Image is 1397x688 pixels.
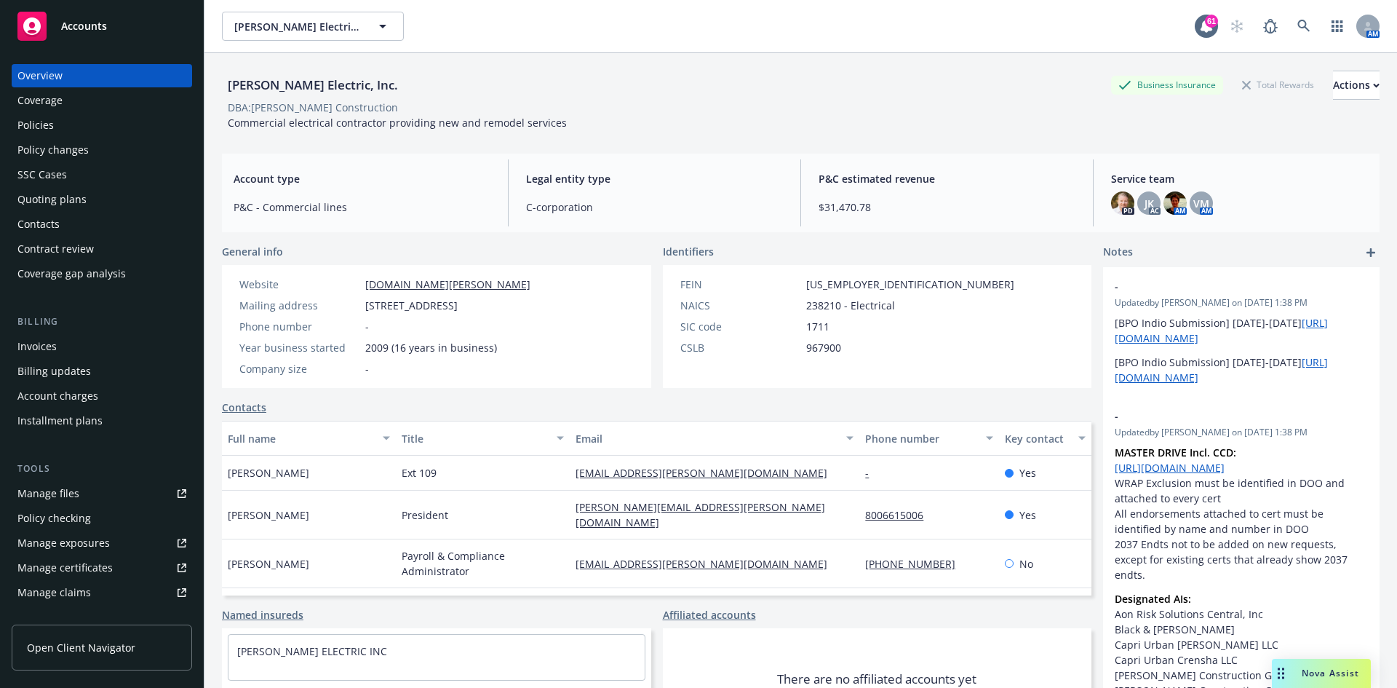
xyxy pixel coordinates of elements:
[12,315,192,329] div: Billing
[1115,506,1368,537] li: All endorsements attached to cert must be identified by name and number in DOO
[576,431,837,446] div: Email
[1115,426,1368,439] span: Updated by [PERSON_NAME] on [DATE] 1:38 PM
[234,171,490,186] span: Account type
[17,138,89,162] div: Policy changes
[17,89,63,112] div: Coverage
[17,188,87,211] div: Quoting plans
[17,114,54,137] div: Policies
[1163,191,1187,215] img: photo
[12,213,192,236] a: Contacts
[17,482,79,505] div: Manage files
[1272,659,1371,688] button: Nova Assist
[1323,12,1352,41] a: Switch app
[1103,244,1133,261] span: Notes
[12,6,192,47] a: Accounts
[17,606,86,629] div: Manage BORs
[1302,667,1359,679] span: Nova Assist
[680,319,800,334] div: SIC code
[12,237,192,261] a: Contract review
[365,277,530,291] a: [DOMAIN_NAME][PERSON_NAME]
[1111,171,1368,186] span: Service team
[12,114,192,137] a: Policies
[1115,315,1368,346] p: [BPO Indio Submission] [DATE]-[DATE]
[17,531,110,555] div: Manage exposures
[663,244,714,259] span: Identifiers
[17,360,91,383] div: Billing updates
[1115,279,1330,294] span: -
[1115,606,1368,622] li: Aon Risk Solutions Central, Inc
[12,163,192,186] a: SSC Cases
[228,465,309,481] span: [PERSON_NAME]
[1333,71,1380,99] div: Actions
[228,507,309,523] span: [PERSON_NAME]
[1103,267,1380,397] div: -Updatedby [PERSON_NAME] on [DATE] 1:38 PM[BPO Indio Submission] [DATE]-[DATE][URL][DOMAIN_NAME][...
[1362,244,1380,261] a: add
[27,640,135,655] span: Open Client Navigator
[576,466,839,480] a: [EMAIL_ADDRESS][PERSON_NAME][DOMAIN_NAME]
[222,12,404,41] button: [PERSON_NAME] Electric, Inc.
[819,199,1075,215] span: $31,470.78
[239,277,359,292] div: Website
[1115,296,1368,309] span: Updated by [PERSON_NAME] on [DATE] 1:38 PM
[239,340,359,355] div: Year business started
[17,507,91,530] div: Policy checking
[570,421,859,456] button: Email
[12,531,192,555] a: Manage exposures
[402,431,548,446] div: Title
[806,340,841,355] span: 967900
[680,277,800,292] div: FEIN
[865,557,967,571] a: [PHONE_NUMBER]
[663,607,756,622] a: Affiliated accounts
[1019,556,1033,572] span: No
[999,421,1091,456] button: Key contact
[1272,659,1290,688] div: Drag to move
[17,64,63,87] div: Overview
[17,213,60,236] div: Contacts
[17,163,67,186] div: SSC Cases
[12,462,192,476] div: Tools
[17,237,94,261] div: Contract review
[228,100,398,115] div: DBA: [PERSON_NAME] Construction
[402,548,564,579] span: Payroll & Compliance Administrator
[12,64,192,87] a: Overview
[12,606,192,629] a: Manage BORs
[1289,12,1318,41] a: Search
[1005,431,1070,446] div: Key contact
[17,384,98,408] div: Account charges
[1019,507,1036,523] span: Yes
[1145,196,1154,211] span: JK
[1115,637,1368,652] li: Capri Urban [PERSON_NAME] LLC
[365,340,497,355] span: 2009 (16 years in business)
[365,319,369,334] span: -
[234,19,360,34] span: [PERSON_NAME] Electric, Inc.
[239,361,359,376] div: Company size
[12,556,192,580] a: Manage certificates
[1193,196,1209,211] span: VM
[17,409,103,432] div: Installment plans
[402,507,448,523] span: President
[234,199,490,215] span: P&C - Commercial lines
[12,507,192,530] a: Policy checking
[17,556,113,580] div: Manage certificates
[1115,475,1368,506] li: WRAP Exclusion must be identified in DOO and attached to every cert
[17,335,57,358] div: Invoices
[12,384,192,408] a: Account charges
[865,431,976,446] div: Phone number
[1115,537,1368,582] p: 2037 Endts not to be added on new requests, except for existing certs that already show 2037 endts.
[396,421,570,456] button: Title
[526,199,783,215] span: C-corporation
[228,556,309,572] span: [PERSON_NAME]
[365,361,369,376] span: -
[680,340,800,355] div: CSLB
[1019,465,1036,481] span: Yes
[1115,461,1225,475] a: [URL][DOMAIN_NAME]
[365,298,458,313] span: [STREET_ADDRESS]
[1111,191,1134,215] img: photo
[12,262,192,285] a: Coverage gap analysis
[806,277,1014,292] span: [US_EMPLOYER_IDENTIFICATION_NUMBER]
[865,508,935,522] a: 8006615006
[819,171,1075,186] span: P&C estimated revenue
[1235,76,1321,94] div: Total Rewards
[777,671,976,688] span: There are no affiliated accounts yet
